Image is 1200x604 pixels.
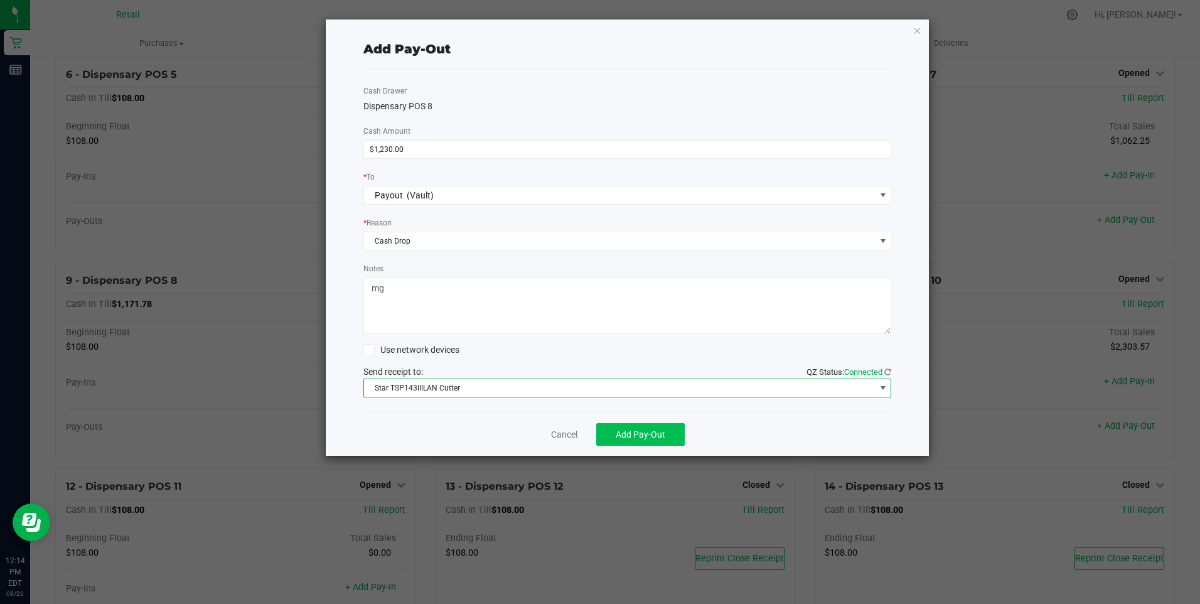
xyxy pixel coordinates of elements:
span: Cash Drop [364,232,876,250]
div: Dispensary POS 8 [363,100,892,113]
label: Cash Drawer [363,85,407,97]
a: Cancel [551,428,577,441]
label: Notes [363,263,383,274]
span: Connected [844,367,882,377]
button: Add Pay-Out [596,423,685,446]
iframe: Resource center [13,504,50,541]
label: Use network devices [363,343,459,357]
div: Add Pay-Out [363,40,451,58]
span: Payout [375,190,403,200]
span: Send receipt to: [363,367,423,377]
label: To [363,171,375,183]
label: Reason [363,217,392,229]
span: Cash Amount [363,127,410,136]
span: Star TSP143IIILAN Cutter [364,379,876,397]
span: (Vault) [407,190,434,200]
span: Add Pay-Out [616,429,665,440]
span: QZ Status: [806,367,891,377]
